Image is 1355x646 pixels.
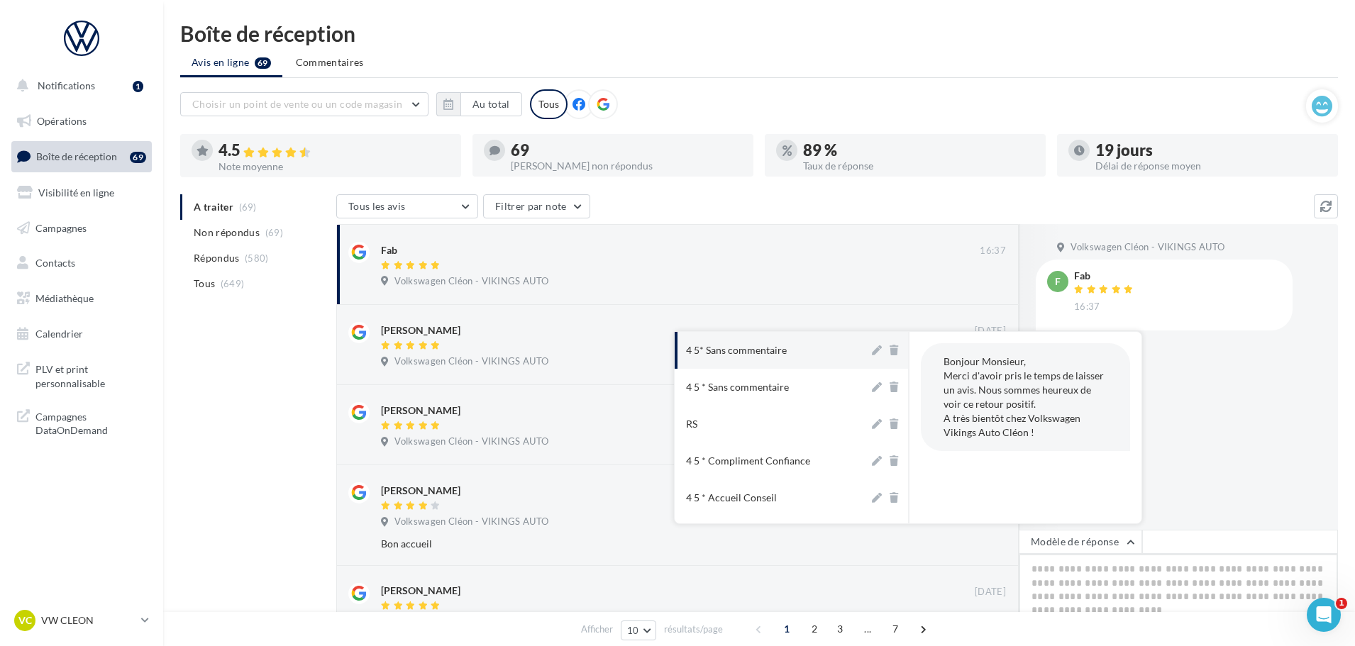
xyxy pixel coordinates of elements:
[975,325,1006,338] span: [DATE]
[675,406,869,442] button: RS
[381,403,460,418] div: [PERSON_NAME]
[1019,530,1142,554] button: Modèle de réponse
[675,369,869,406] button: 4 5 * Sans commentaire
[803,618,826,640] span: 2
[483,194,590,218] button: Filtrer par note
[980,245,1006,257] span: 16:37
[381,484,460,498] div: [PERSON_NAME]
[394,516,548,528] span: Volkswagen Cléon - VIKINGS AUTO
[775,618,798,640] span: 1
[9,284,155,313] a: Médiathèque
[180,92,428,116] button: Choisir un point de vente ou un code magasin
[1074,271,1136,281] div: Fab
[1095,143,1327,158] div: 19 jours
[511,161,742,171] div: [PERSON_NAME] non répondus
[41,613,135,628] p: VW CLEON
[348,200,406,212] span: Tous les avis
[856,618,879,640] span: ...
[381,243,397,257] div: Fab
[194,277,215,291] span: Tous
[944,355,1104,438] span: Bonjour Monsieur, Merci d'avoir pris le temps de laisser un avis. Nous sommes heureux de voir ce ...
[9,178,155,208] a: Visibilité en ligne
[1095,161,1327,171] div: Délai de réponse moyen
[37,115,87,127] span: Opérations
[35,407,146,438] span: Campagnes DataOnDemand
[9,141,155,172] a: Boîte de réception69
[381,323,460,338] div: [PERSON_NAME]
[829,618,851,640] span: 3
[1074,301,1100,313] span: 16:37
[9,213,155,243] a: Campagnes
[9,106,155,136] a: Opérations
[975,586,1006,598] span: [DATE]
[460,92,522,116] button: Au total
[621,620,657,640] button: 10
[35,328,83,340] span: Calendrier
[9,71,149,101] button: Notifications 1
[686,343,787,357] div: 4 5* Sans commentaire
[675,332,869,369] button: 4 5* Sans commentaire
[884,618,907,640] span: 7
[336,194,478,218] button: Tous les avis
[245,252,269,264] span: (580)
[192,98,402,110] span: Choisir un point de vente ou un code magasin
[11,607,152,634] a: VC VW CLEON
[219,143,450,159] div: 4.5
[36,150,117,162] span: Boîte de réception
[675,479,869,516] button: 4 5 * Accueil Conseil
[394,275,548,288] span: Volkswagen Cléon - VIKINGS AUTO
[675,442,869,479] button: 4 5 * Compliment Confiance
[219,162,450,172] div: Note moyenne
[1307,598,1341,632] iframe: Intercom live chat
[9,354,155,396] a: PLV et print personnalisable
[530,89,568,119] div: Tous
[394,435,548,448] span: Volkswagen Cléon - VIKINGS AUTO
[686,380,789,394] div: 4 5 * Sans commentaire
[133,81,143,92] div: 1
[35,221,87,233] span: Campagnes
[35,292,94,304] span: Médiathèque
[18,613,32,628] span: VC
[9,319,155,349] a: Calendrier
[381,584,460,598] div: [PERSON_NAME]
[1071,241,1224,254] span: Volkswagen Cléon - VIKINGS AUTO
[265,227,283,238] span: (69)
[38,79,95,91] span: Notifications
[627,625,639,636] span: 10
[664,623,723,636] span: résultats/page
[581,623,613,636] span: Afficher
[686,417,697,431] div: RS
[686,454,810,468] div: 4 5 * Compliment Confiance
[221,278,245,289] span: (649)
[803,161,1034,171] div: Taux de réponse
[130,152,146,163] div: 69
[194,251,240,265] span: Répondus
[436,92,522,116] button: Au total
[38,186,114,199] span: Visibilité en ligne
[394,355,548,368] span: Volkswagen Cléon - VIKINGS AUTO
[381,537,914,551] div: Bon accueil
[35,257,75,269] span: Contacts
[686,491,777,505] div: 4 5 * Accueil Conseil
[1055,274,1061,289] span: F
[180,23,1338,44] div: Boîte de réception
[194,225,260,240] span: Non répondus
[803,143,1034,158] div: 89 %
[511,143,742,158] div: 69
[296,55,364,69] span: Commentaires
[35,360,146,390] span: PLV et print personnalisable
[1336,598,1347,609] span: 1
[9,401,155,443] a: Campagnes DataOnDemand
[9,248,155,278] a: Contacts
